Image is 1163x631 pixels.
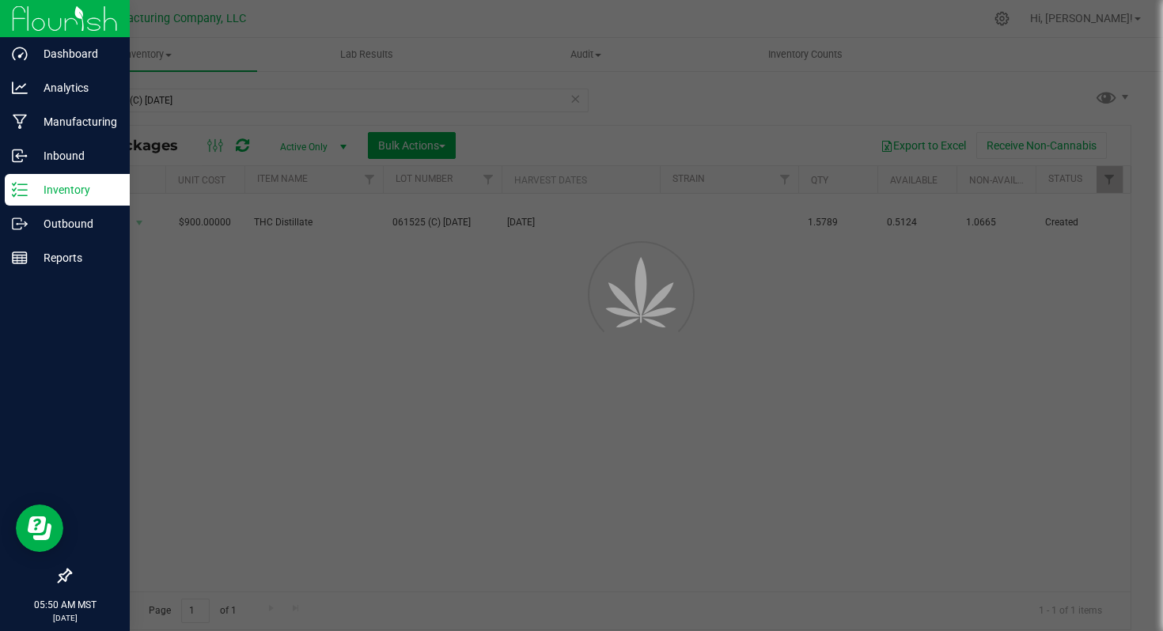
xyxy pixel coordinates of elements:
[12,114,28,130] inline-svg: Manufacturing
[16,504,63,552] iframe: Resource center
[28,112,123,131] p: Manufacturing
[7,598,123,612] p: 05:50 AM MST
[12,182,28,198] inline-svg: Inventory
[28,78,123,97] p: Analytics
[12,250,28,266] inline-svg: Reports
[28,44,123,63] p: Dashboard
[12,148,28,164] inline-svg: Inbound
[12,46,28,62] inline-svg: Dashboard
[7,612,123,624] p: [DATE]
[12,80,28,96] inline-svg: Analytics
[28,180,123,199] p: Inventory
[12,216,28,232] inline-svg: Outbound
[28,248,123,267] p: Reports
[28,214,123,233] p: Outbound
[28,146,123,165] p: Inbound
